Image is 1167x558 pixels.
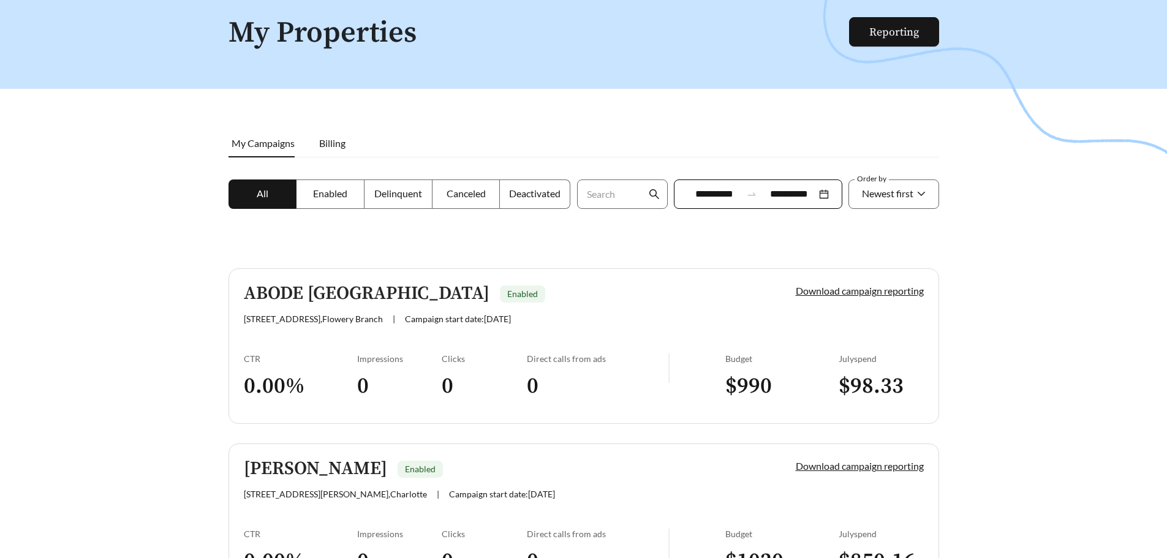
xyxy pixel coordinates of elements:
span: Enabled [507,288,538,299]
h5: ABODE [GEOGRAPHIC_DATA] [244,284,489,304]
img: line [668,353,670,383]
div: July spend [839,529,924,539]
h1: My Properties [228,17,850,50]
a: Reporting [869,25,919,39]
span: Deactivated [509,187,561,199]
h3: $ 98.33 [839,372,924,400]
span: Canceled [447,187,486,199]
button: Reporting [849,17,939,47]
div: Impressions [357,529,442,539]
span: | [437,489,439,499]
span: Campaign start date: [DATE] [449,489,555,499]
span: Billing [319,137,346,149]
span: swap-right [746,189,757,200]
div: Direct calls from ads [527,529,668,539]
a: Download campaign reporting [796,460,924,472]
div: Budget [725,529,839,539]
span: | [393,314,395,324]
span: Enabled [405,464,436,474]
div: Impressions [357,353,442,364]
div: Direct calls from ads [527,353,668,364]
span: [STREET_ADDRESS][PERSON_NAME] , Charlotte [244,489,427,499]
span: Newest first [862,187,913,199]
h5: [PERSON_NAME] [244,459,387,479]
a: Download campaign reporting [796,285,924,296]
h3: 0.00 % [244,372,357,400]
a: ABODE [GEOGRAPHIC_DATA]Enabled[STREET_ADDRESS],Flowery Branch|Campaign start date:[DATE]Download ... [228,268,939,424]
span: Campaign start date: [DATE] [405,314,511,324]
div: July spend [839,353,924,364]
div: Budget [725,353,839,364]
h3: 0 [442,372,527,400]
div: Clicks [442,353,527,364]
div: CTR [244,353,357,364]
span: Enabled [313,187,347,199]
span: to [746,189,757,200]
span: search [649,189,660,200]
img: line [668,529,670,558]
h3: 0 [527,372,668,400]
div: Clicks [442,529,527,539]
span: Delinquent [374,187,422,199]
span: [STREET_ADDRESS] , Flowery Branch [244,314,383,324]
h3: $ 990 [725,372,839,400]
div: CTR [244,529,357,539]
span: My Campaigns [232,137,295,149]
h3: 0 [357,372,442,400]
span: All [257,187,268,199]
